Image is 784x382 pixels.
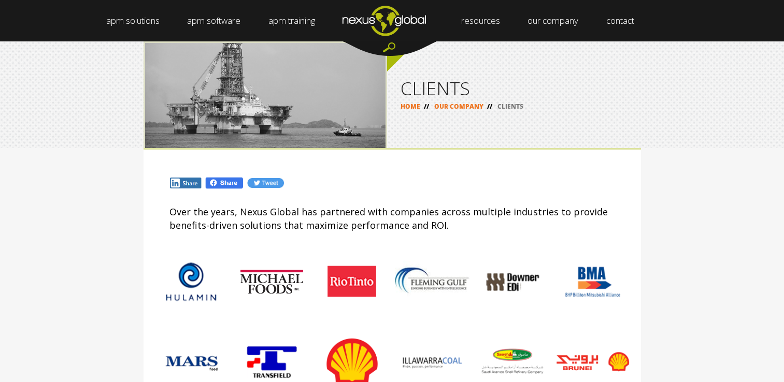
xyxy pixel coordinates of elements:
h1: CLIENTS [401,79,628,97]
img: client_logos_michael_foods [234,244,309,319]
a: HOME [401,102,420,111]
p: Over the years, Nexus Global has partnered with companies across multiple industries to provide b... [169,205,615,232]
span: // [483,102,496,111]
a: OUR COMPANY [434,102,483,111]
img: hulamin [154,244,229,319]
span: // [420,102,433,111]
img: fleming_gulf1 [395,244,470,319]
img: bhpbilliton_mitsubushi_alliance [555,244,631,319]
img: Tw.jpg [247,177,284,189]
img: downer_edi [475,244,550,319]
img: In.jpg [169,177,203,189]
img: riotinto [315,244,390,319]
img: Fb.png [205,177,244,189]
